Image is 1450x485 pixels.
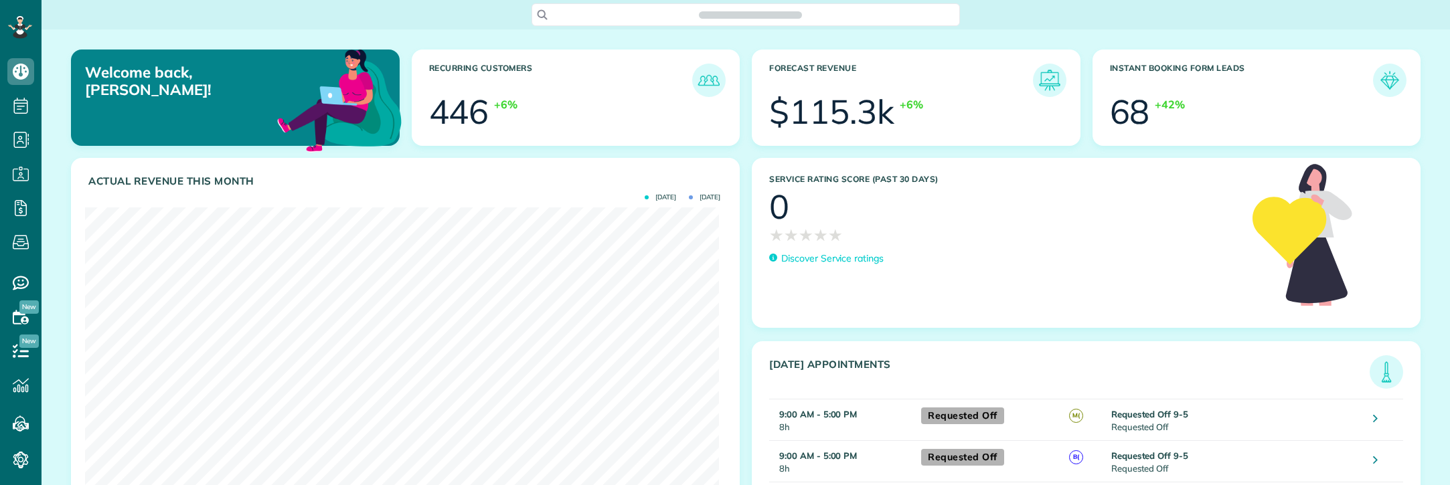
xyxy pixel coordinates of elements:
[1110,95,1150,128] div: 68
[494,97,517,112] div: +6%
[1108,399,1364,441] td: Requested Off
[19,334,39,348] span: New
[429,95,489,128] div: 446
[769,95,894,128] div: $115.3k
[769,399,914,441] td: 8h
[712,8,788,21] span: Search ZenMaid…
[85,64,295,99] p: Welcome back, [PERSON_NAME]!
[799,223,813,247] span: ★
[769,64,1033,97] h3: Forecast Revenue
[769,252,884,266] a: Discover Service ratings
[19,300,39,314] span: New
[900,97,923,112] div: +6%
[1036,67,1063,94] img: icon_forecast_revenue-8c13a41c7ed35a8dcfafea3cbb826a0462acb37728057bba2d056411b612bbbe.png
[1069,409,1083,423] span: M(
[769,223,784,247] span: ★
[1108,441,1364,482] td: Requested Off
[1069,450,1083,464] span: B(
[779,409,857,419] strong: 9:00 AM - 5:00 PM
[769,190,789,223] div: 0
[274,34,404,164] img: dashboard_welcome-42a62b7d889689a78055ac9021e634bf52bae3f8056760290aed330b23ab8690.png
[813,223,828,247] span: ★
[1373,359,1400,385] img: icon_todays_appointments-901f7ab196bb0bea1936b74009e4eb5ffbc2d2711fa7634e0d609ed5ef32b18b.png
[781,252,884,266] p: Discover Service ratings
[921,407,1004,424] span: Requested Off
[1110,64,1374,97] h3: Instant Booking Form Leads
[1111,409,1188,419] strong: Requested Off 9-5
[1376,67,1403,94] img: icon_form_leads-04211a6a04a5b2264e4ee56bc0799ec3eb69b7e499cbb523a139df1d13a81ae0.png
[769,175,1239,184] h3: Service Rating score (past 30 days)
[779,450,857,461] strong: 9:00 AM - 5:00 PM
[645,194,676,201] span: [DATE]
[88,175,726,187] h3: Actual Revenue this month
[1155,97,1185,112] div: +42%
[784,223,799,247] span: ★
[1111,450,1188,461] strong: Requested Off 9-5
[828,223,843,247] span: ★
[429,64,693,97] h3: Recurring Customers
[921,449,1004,466] span: Requested Off
[769,441,914,482] td: 8h
[696,67,722,94] img: icon_recurring_customers-cf858462ba22bcd05b5a5880d41d6543d210077de5bb9ebc9590e49fd87d84ed.png
[689,194,720,201] span: [DATE]
[769,359,1370,389] h3: [DATE] Appointments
